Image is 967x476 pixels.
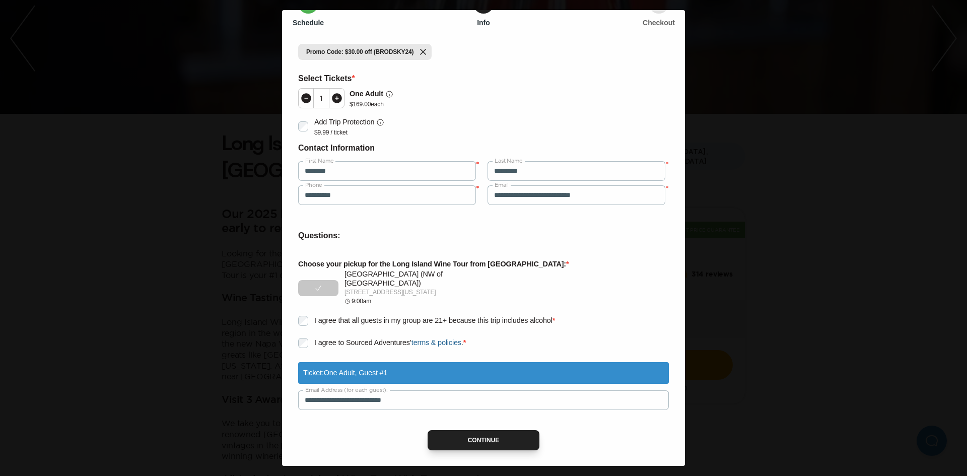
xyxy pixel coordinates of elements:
[298,142,669,155] h6: Contact Information
[350,88,383,100] p: One Adult
[411,338,461,347] a: terms & policies
[314,316,552,324] span: I agree that all guests in my group are 21+ because this trip includes alcohol
[314,116,374,128] p: Add Trip Protection
[428,430,540,450] button: Continue
[314,94,329,102] div: 1
[303,367,387,379] p: Ticket: One Adult , Guest # 1
[298,72,669,85] h6: Select Tickets
[298,229,669,242] h6: Questions:
[314,128,384,137] p: $9.99 / ticket
[352,297,371,306] p: 9:00am
[477,18,490,28] h6: Info
[298,258,669,270] p: Choose your pickup for the Long Island Wine Tour from [GEOGRAPHIC_DATA]:
[293,18,324,28] h6: Schedule
[344,270,473,288] p: [GEOGRAPHIC_DATA] (NW of [GEOGRAPHIC_DATA])
[643,18,675,28] h6: Checkout
[306,48,413,56] span: Promo Code: $30.00 off (BRODSKY24)
[344,288,473,297] p: [STREET_ADDRESS][US_STATE]
[350,100,393,108] p: $ 169.00 each
[314,338,463,347] span: I agree to Sourced Adventures’ .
